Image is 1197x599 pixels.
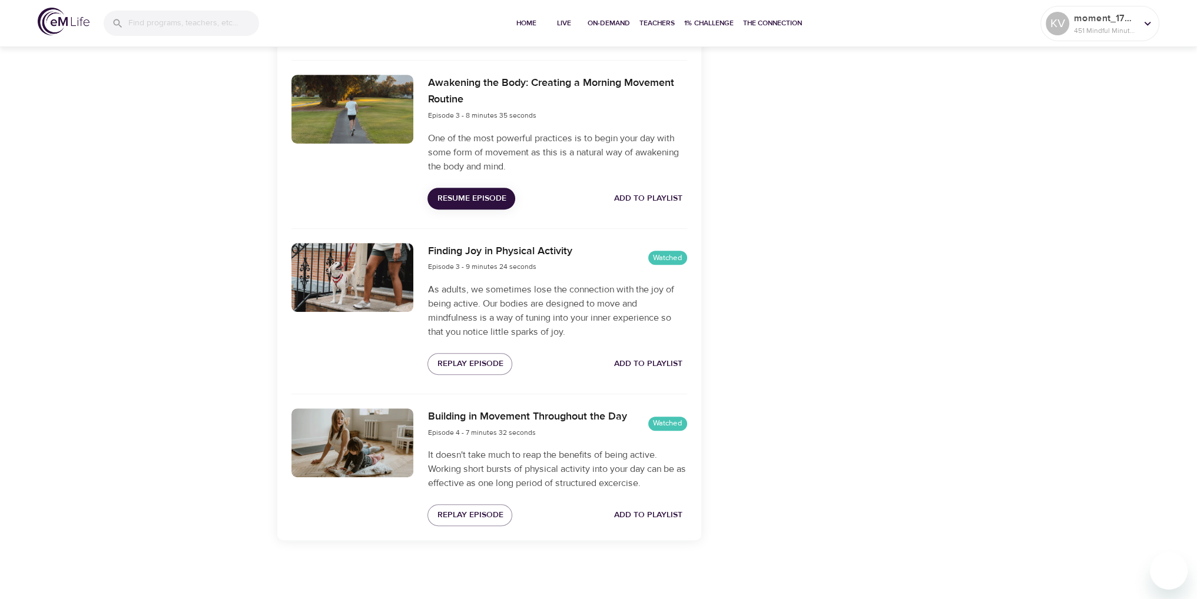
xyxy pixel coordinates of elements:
iframe: Button to launch messaging window [1150,552,1188,590]
span: Home [512,17,541,29]
span: Add to Playlist [614,357,682,371]
div: KV [1046,12,1069,35]
button: Add to Playlist [609,504,687,526]
span: On-Demand [588,17,630,29]
span: Episode 3 - 9 minutes 24 seconds [427,262,536,271]
span: Teachers [639,17,675,29]
p: 451 Mindful Minutes [1074,25,1136,36]
h6: Finding Joy in Physical Activity [427,243,572,260]
h6: Awakening the Body: Creating a Morning Movement Routine [427,75,687,109]
button: Add to Playlist [609,353,687,375]
p: moment_1755283842 [1074,11,1136,25]
span: Resume Episode [437,191,506,206]
p: It doesn't take much to reap the benefits of being active. Working short bursts of physical activ... [427,448,687,490]
span: Episode 4 - 7 minutes 32 seconds [427,428,535,437]
p: One of the most powerful practices is to begin your day with some form of movement as this is a n... [427,131,687,174]
button: Replay Episode [427,504,512,526]
img: logo [38,8,89,35]
span: 1% Challenge [684,17,734,29]
p: As adults, we sometimes lose the connection with the joy of being active. Our bodies are designed... [427,282,687,339]
button: Replay Episode [427,353,512,375]
span: Live [550,17,578,29]
input: Find programs, teachers, etc... [128,11,259,36]
span: Episode 3 - 8 minutes 35 seconds [427,111,536,120]
h6: Building in Movement Throughout the Day [427,408,626,425]
button: Add to Playlist [609,188,687,209]
span: Add to Playlist [614,191,682,206]
span: The Connection [743,17,802,29]
span: Add to Playlist [614,508,682,523]
span: Replay Episode [437,357,503,371]
button: Resume Episode [427,188,515,209]
span: Watched [648,252,687,264]
span: Replay Episode [437,508,503,523]
span: Watched [648,418,687,429]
